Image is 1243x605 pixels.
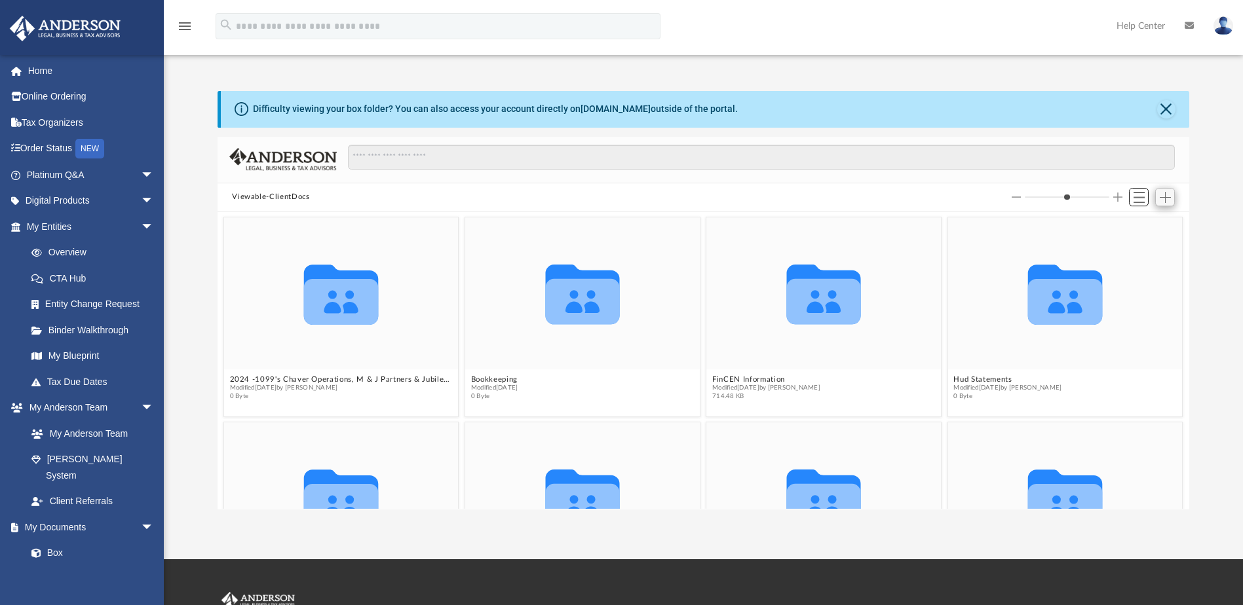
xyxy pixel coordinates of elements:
a: [PERSON_NAME] System [18,447,167,488]
i: menu [177,18,193,34]
div: grid [218,211,1189,509]
span: arrow_drop_down [141,514,167,541]
span: Modified [DATE] by [PERSON_NAME] [954,384,1062,392]
a: Home [9,58,174,84]
button: Decrease column size [1012,192,1021,202]
input: Search files and folders [348,145,1175,170]
a: [DOMAIN_NAME] [581,103,651,114]
a: My Entitiesarrow_drop_down [9,213,174,240]
a: My Anderson Teamarrow_drop_down [9,395,167,421]
div: Difficulty viewing your box folder? You can also access your account directly on outside of the p... [253,102,738,116]
a: Client Referrals [18,488,167,515]
button: Increase column size [1113,192,1122,202]
button: 2024 -1099's Chaver Operations, M & J Partners & Jubilee Homes [230,375,453,384]
i: search [219,18,233,32]
span: Modified [DATE] by [PERSON_NAME] [712,384,820,392]
a: Binder Walkthrough [18,317,174,343]
button: Viewable-ClientDocs [232,191,309,203]
span: arrow_drop_down [141,213,167,240]
span: arrow_drop_down [141,188,167,215]
a: Online Ordering [9,84,174,110]
a: Overview [18,240,174,266]
a: menu [177,25,193,34]
img: Anderson Advisors Platinum Portal [6,16,124,41]
a: My Blueprint [18,343,167,369]
input: Column size [1025,192,1109,202]
span: 714.48 KB [712,392,820,401]
a: Order StatusNEW [9,136,174,162]
button: Close [1157,100,1176,119]
span: 0 Byte [471,392,518,401]
span: arrow_drop_down [141,395,167,422]
a: Tax Organizers [9,109,174,136]
img: User Pic [1214,16,1233,35]
a: Digital Productsarrow_drop_down [9,188,174,214]
div: NEW [75,139,104,158]
span: arrow_drop_down [141,162,167,189]
button: Bookkeeping [471,375,518,384]
button: Hud Statements [954,375,1062,384]
a: My Documentsarrow_drop_down [9,514,167,540]
span: Modified [DATE] [471,384,518,392]
a: Tax Due Dates [18,369,174,395]
span: 0 Byte [954,392,1062,401]
a: Box [18,540,161,566]
a: Platinum Q&Aarrow_drop_down [9,162,174,188]
a: CTA Hub [18,265,174,291]
span: 0 Byte [230,392,453,401]
a: Entity Change Request [18,291,174,318]
button: Add [1155,188,1175,206]
button: FinCEN Information [712,375,820,384]
button: Switch to List View [1129,188,1149,206]
span: Modified [DATE] by [PERSON_NAME] [230,384,453,392]
a: My Anderson Team [18,420,161,447]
